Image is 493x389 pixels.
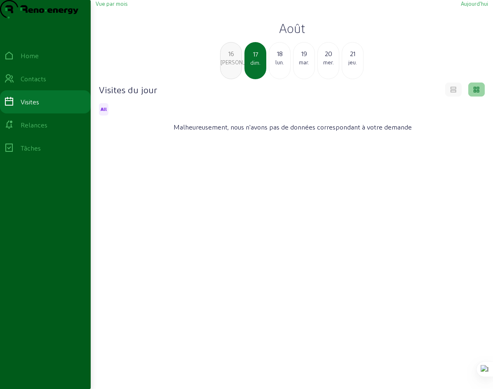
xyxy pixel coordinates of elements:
span: All [101,106,107,112]
div: [PERSON_NAME]. [221,59,242,66]
div: dim. [245,59,265,66]
div: 16 [221,49,242,59]
div: Visites [21,97,39,107]
div: 18 [269,49,290,59]
div: Tâches [21,143,41,153]
div: jeu. [342,59,363,66]
div: 20 [318,49,339,59]
span: Vue par mois [96,0,127,7]
div: Contacts [21,74,46,84]
div: Home [21,51,39,61]
h2: Août [96,21,488,35]
div: mar. [293,59,315,66]
h4: Visites du jour [99,84,157,95]
div: Relances [21,120,47,130]
span: Aujourd'hui [461,0,488,7]
div: 21 [342,49,363,59]
div: 19 [293,49,315,59]
div: lun. [269,59,290,66]
div: 17 [245,49,265,59]
span: Malheureusement, nous n'avons pas de données correspondant à votre demande [174,122,412,132]
div: mer. [318,59,339,66]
